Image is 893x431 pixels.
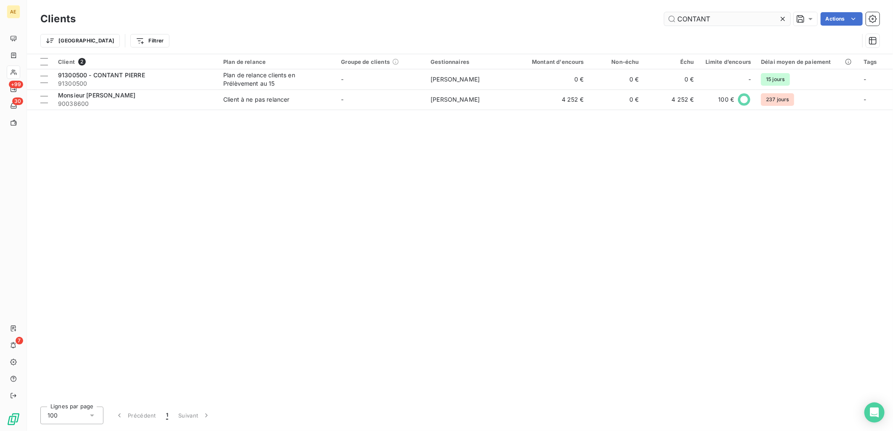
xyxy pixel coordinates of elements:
[7,5,20,18] div: AE
[431,96,480,103] span: [PERSON_NAME]
[166,411,168,420] span: 1
[864,76,866,83] span: -
[161,407,173,424] button: 1
[58,92,135,99] span: Monsieur [PERSON_NAME]
[649,58,694,65] div: Échu
[16,337,23,344] span: 7
[130,34,169,47] button: Filtrer
[719,95,734,104] span: 100 €
[644,69,699,89] td: 0 €
[864,96,866,103] span: -
[223,58,331,65] div: Plan de relance
[864,402,885,423] div: Open Intercom Messenger
[58,71,145,79] span: 91300500 - CONTANT PIERRE
[223,95,290,104] div: Client à ne pas relancer
[644,89,699,110] td: 4 252 €
[664,12,790,26] input: Rechercher
[761,73,790,86] span: 15 jours
[110,407,161,424] button: Précédent
[431,76,480,83] span: [PERSON_NAME]
[223,71,328,88] div: Plan de relance clients en Prélèvement au 15
[589,89,644,110] td: 0 €
[78,58,86,66] span: 2
[58,58,75,65] span: Client
[704,58,751,65] div: Limite d’encours
[7,413,20,426] img: Logo LeanPay
[341,96,343,103] span: -
[58,100,213,108] span: 90038600
[864,58,888,65] div: Tags
[40,11,76,26] h3: Clients
[431,58,510,65] div: Gestionnaires
[761,93,794,106] span: 237 jours
[515,89,589,110] td: 4 252 €
[341,58,390,65] span: Groupe de clients
[748,75,751,84] span: -
[58,79,213,88] span: 91300500
[48,411,58,420] span: 100
[589,69,644,89] td: 0 €
[520,58,584,65] div: Montant d'encours
[173,407,216,424] button: Suivant
[594,58,639,65] div: Non-échu
[821,12,863,26] button: Actions
[341,76,343,83] span: -
[12,97,23,105] span: 30
[761,58,853,65] div: Délai moyen de paiement
[9,81,23,88] span: +99
[40,34,120,47] button: [GEOGRAPHIC_DATA]
[515,69,589,89] td: 0 €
